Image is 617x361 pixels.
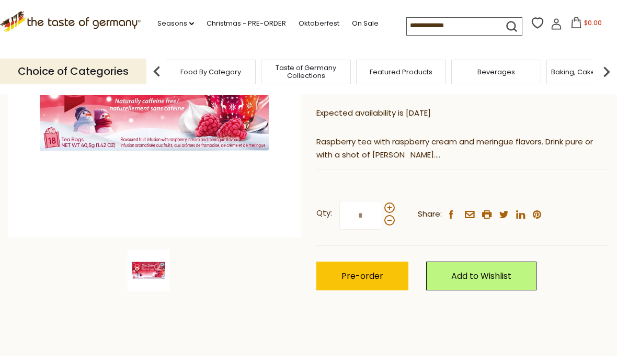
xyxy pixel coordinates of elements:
a: Seasons [157,18,194,29]
strong: Qty: [316,207,332,220]
a: On Sale [352,18,379,29]
a: Oktoberfest [299,18,339,29]
span: Pre-order [341,270,383,282]
a: Add to Wishlist [426,262,536,290]
a: Christmas - PRE-ORDER [207,18,286,29]
a: Food By Category [180,68,241,76]
a: Featured Products [370,68,432,76]
button: Pre-order [316,262,408,290]
a: Beverages [477,68,515,76]
span: Share: [418,208,442,221]
img: Teekanne Snow Dreams [128,250,169,291]
p: Raspberry tea with raspberry cream and meringue flavors. Drink pure or with a shot of [PERSON_NAME]. [316,136,609,162]
a: 0 Reviews [361,85,400,96]
a: Taste of Germany Collections [264,64,348,80]
button: $0.00 [564,17,609,32]
img: previous arrow [146,61,167,82]
span: $0.00 [584,18,602,27]
p: Expected availability is [DATE] [316,107,609,120]
input: Qty: [339,201,382,230]
img: next arrow [596,61,617,82]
